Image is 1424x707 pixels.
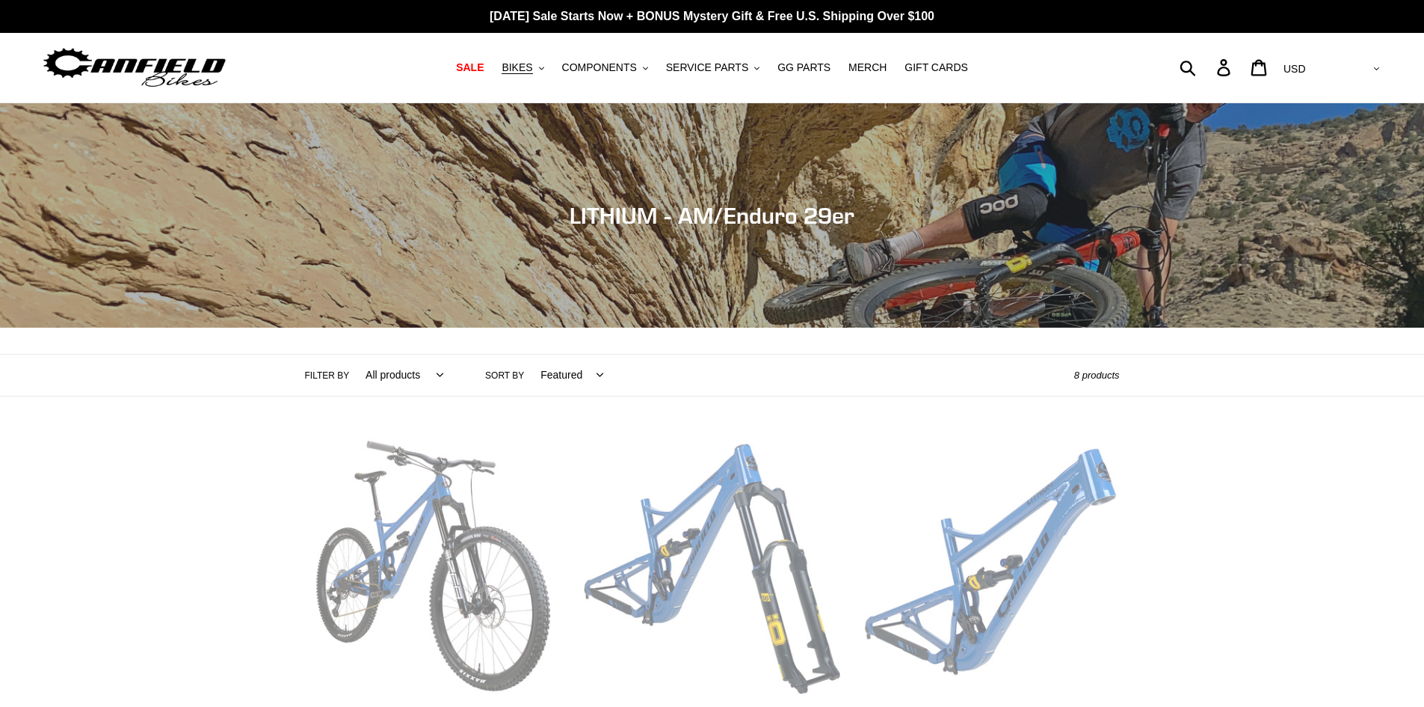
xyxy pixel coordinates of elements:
button: SERVICE PARTS [659,58,767,78]
span: SALE [456,61,484,74]
span: COMPONENTS [562,61,637,74]
input: Search [1188,51,1226,84]
span: LITHIUM - AM/Enduro 29er [570,202,854,229]
span: BIKES [502,61,532,74]
button: COMPONENTS [555,58,656,78]
label: Filter by [305,369,350,382]
span: GG PARTS [777,61,830,74]
span: GIFT CARDS [904,61,968,74]
a: GIFT CARDS [897,58,975,78]
span: 8 products [1074,370,1120,381]
img: Canfield Bikes [41,44,228,91]
span: MERCH [848,61,887,74]
span: SERVICE PARTS [666,61,748,74]
a: SALE [449,58,491,78]
a: MERCH [841,58,894,78]
a: GG PARTS [770,58,838,78]
button: BIKES [494,58,551,78]
label: Sort by [485,369,524,382]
